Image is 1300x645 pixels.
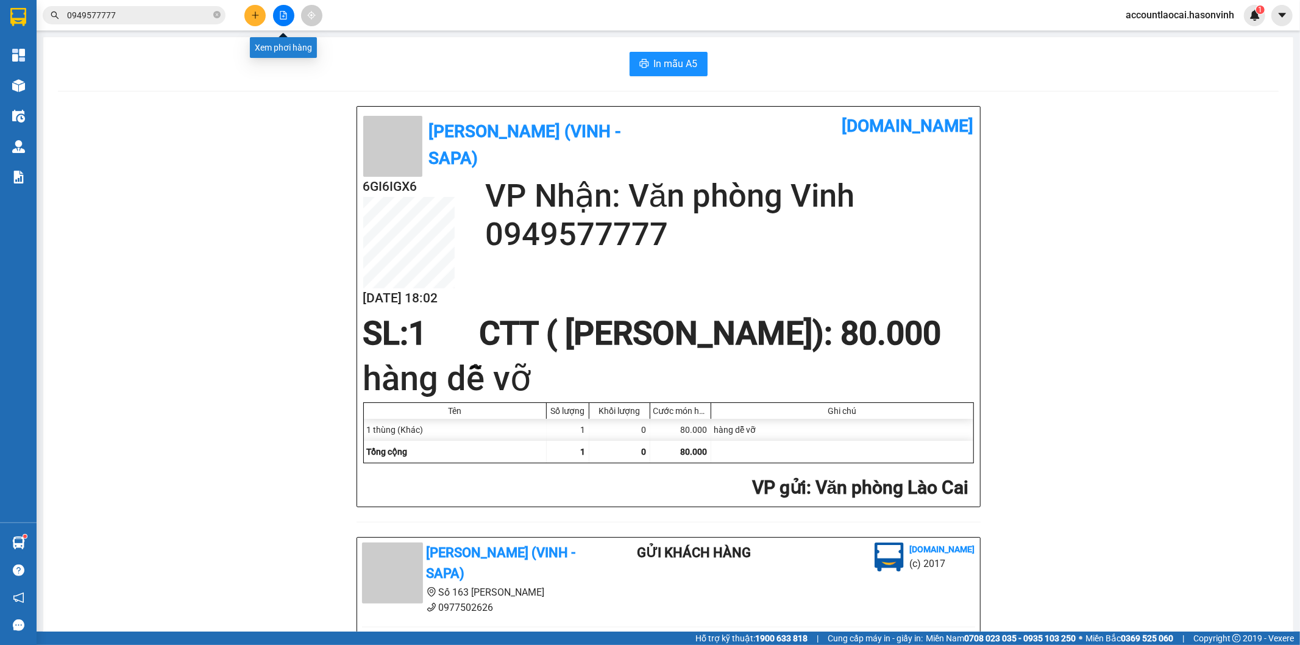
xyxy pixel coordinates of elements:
span: | [1182,632,1184,645]
span: Tổng cộng [367,447,408,457]
span: Hỗ trợ kỹ thuật: [695,632,808,645]
h2: 0949577777 [485,215,974,254]
span: In mẫu A5 [654,56,698,71]
b: [PERSON_NAME] (Vinh - Sapa) [428,121,621,168]
span: plus [251,11,260,20]
span: aim [307,11,316,20]
img: warehouse-icon [12,140,25,153]
li: Số 163 [PERSON_NAME] [362,585,589,600]
div: 1 [547,419,589,441]
div: Số lượng [550,406,586,416]
div: 1 thùng (Khác) [364,419,547,441]
li: (c) 2017 [910,556,975,571]
button: printerIn mẫu A5 [630,52,708,76]
b: [DOMAIN_NAME] [842,116,974,136]
span: copyright [1232,634,1241,643]
div: Khối lượng [592,406,647,416]
span: VP gửi [752,477,806,498]
span: question-circle [13,565,24,576]
button: plus [244,5,266,26]
li: 0977502626 [362,600,589,615]
span: ⚪️ [1079,636,1082,641]
button: caret-down [1271,5,1293,26]
input: Tìm tên, số ĐT hoặc mã đơn [67,9,211,22]
img: warehouse-icon [12,536,25,549]
img: logo.jpg [875,543,904,572]
span: 1 [409,315,427,352]
img: icon-new-feature [1249,10,1260,21]
img: dashboard-icon [12,49,25,62]
div: Xem phơi hàng [250,37,317,58]
img: logo-vxr [10,8,26,26]
img: warehouse-icon [12,110,25,123]
h2: : Văn phòng Lào Cai [363,476,969,501]
div: Cước món hàng [653,406,708,416]
span: Miền Bắc [1085,632,1173,645]
span: close-circle [213,10,221,21]
div: CTT ( [PERSON_NAME]) : 80.000 [472,315,948,352]
span: 1 [581,447,586,457]
h2: 6GI6IGX6 [363,177,455,197]
b: Gửi khách hàng [637,545,751,560]
div: Ghi chú [714,406,970,416]
b: [DOMAIN_NAME] [910,544,975,554]
span: close-circle [213,11,221,18]
img: solution-icon [12,171,25,184]
span: Cung cấp máy in - giấy in: [828,632,923,645]
span: message [13,619,24,631]
span: search [51,11,59,20]
span: environment [427,587,436,597]
sup: 1 [23,535,27,538]
div: 0 [589,419,650,441]
span: file-add [279,11,288,20]
span: SL: [363,315,409,352]
span: Miền Nam [926,632,1076,645]
div: Tên [367,406,543,416]
sup: 1 [1256,5,1265,14]
span: accountlaocai.hasonvinh [1116,7,1244,23]
h2: [DATE] 18:02 [363,288,455,308]
span: 1 [1258,5,1262,14]
img: warehouse-icon [12,79,25,92]
strong: 0708 023 035 - 0935 103 250 [964,633,1076,643]
h1: hàng dễ vỡ [363,355,974,402]
span: 0 [642,447,647,457]
h2: VP Nhận: Văn phòng Vinh [485,177,974,215]
button: file-add [273,5,294,26]
b: [PERSON_NAME] (Vinh - Sapa) [427,545,576,582]
strong: 1900 633 818 [755,633,808,643]
strong: 0369 525 060 [1121,633,1173,643]
span: 80.000 [681,447,708,457]
span: | [817,632,819,645]
div: 80.000 [650,419,711,441]
span: phone [427,602,436,612]
div: hàng dễ vỡ [711,419,973,441]
span: notification [13,592,24,604]
button: aim [301,5,322,26]
span: printer [639,59,649,70]
span: caret-down [1277,10,1288,21]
